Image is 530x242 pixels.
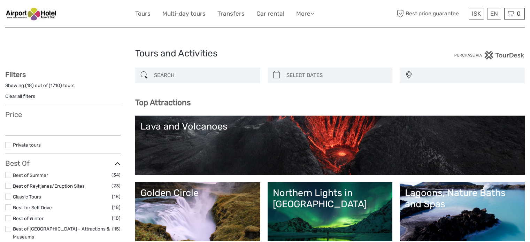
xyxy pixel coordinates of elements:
[135,48,395,59] h1: Tours and Activities
[273,187,387,210] div: Northern Lights in [GEOGRAPHIC_DATA]
[151,69,257,81] input: SEARCH
[140,121,520,132] div: Lava and Volcanoes
[13,216,44,221] a: Best of Winter
[472,10,481,17] span: ISK
[135,9,151,19] a: Tours
[112,214,121,222] span: (18)
[395,8,467,19] span: Best price guarantee
[5,93,35,99] a: Clear all filters
[112,182,121,190] span: (23)
[112,193,121,201] span: (18)
[405,187,520,210] div: Lagoons, Nature Baths and Spas
[112,225,121,233] span: (15)
[5,82,121,93] div: Showing ( ) out of ( ) tours
[13,194,41,200] a: Classic Tours
[454,51,525,60] img: PurchaseViaTourDesk.png
[13,226,110,240] a: Best of [GEOGRAPHIC_DATA] - Attractions & Museums
[5,110,121,119] h3: Price
[112,203,121,211] span: (18)
[13,205,52,210] a: Best for Self Drive
[5,70,26,79] strong: Filters
[5,159,121,167] h3: Best Of
[13,172,48,178] a: Best of Summer
[487,8,501,19] div: EN
[296,9,314,19] a: More
[140,121,520,170] a: Lava and Volcanoes
[256,9,284,19] a: Car rental
[5,5,58,22] img: 381-0c194994-509c-4dbb-911f-b95e579ec964_logo_small.jpg
[140,187,255,236] a: Golden Circle
[516,10,522,17] span: 0
[135,98,191,107] b: Top Attractions
[284,69,389,81] input: SELECT DATES
[273,187,387,236] a: Northern Lights in [GEOGRAPHIC_DATA]
[13,183,85,189] a: Best of Reykjanes/Eruption Sites
[27,82,32,89] label: 18
[13,142,41,148] a: Private tours
[112,171,121,179] span: (34)
[405,187,520,236] a: Lagoons, Nature Baths and Spas
[140,187,255,198] div: Golden Circle
[51,82,60,89] label: 1710
[162,9,206,19] a: Multi-day tours
[217,9,245,19] a: Transfers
